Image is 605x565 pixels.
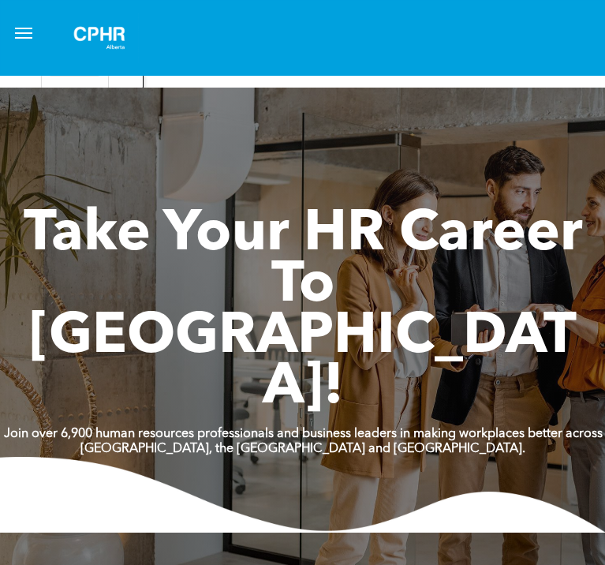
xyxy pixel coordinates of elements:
[80,443,525,455] strong: [GEOGRAPHIC_DATA], the [GEOGRAPHIC_DATA] and [GEOGRAPHIC_DATA].
[29,258,577,417] span: To [GEOGRAPHIC_DATA]!
[60,13,139,63] img: A white background with a few lines on it
[4,428,603,440] strong: Join over 6,900 human resources professionals and business leaders in making workplaces better ac...
[24,207,583,264] span: Take Your HR Career
[8,17,39,49] button: menu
